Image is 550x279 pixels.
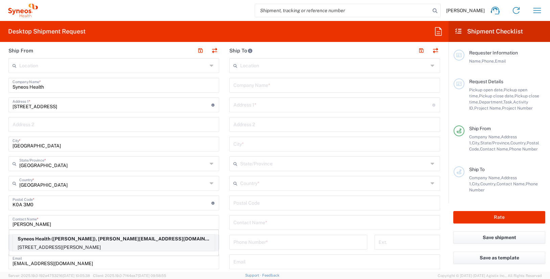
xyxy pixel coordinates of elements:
[472,181,480,186] span: City,
[469,175,501,180] span: Company Name,
[93,274,166,278] span: Client: 2025.19.0-7f44ea7
[262,273,279,277] a: Feedback
[453,231,545,244] button: Save shipment
[8,47,33,54] h2: Ship From
[509,146,538,152] span: Phone Number
[482,59,495,64] span: Phone,
[469,126,491,131] span: Ship From
[63,274,90,278] span: [DATE] 10:05:38
[8,274,90,278] span: Server: 2025.19.0-192a4753216
[8,27,86,36] h2: Desktop Shipment Request
[469,79,503,84] span: Request Details
[255,4,430,17] input: Shipment, tracking or reference number
[474,106,502,111] span: Project Name,
[245,273,262,277] a: Support
[479,93,514,98] span: Pickup close date,
[138,274,166,278] span: [DATE] 09:58:55
[469,167,485,172] span: Ship To
[229,47,253,54] h2: Ship To
[480,181,497,186] span: Country,
[479,99,503,104] span: Department,
[453,252,545,264] button: Save as template
[469,59,482,64] span: Name,
[455,27,523,36] h2: Shipment Checklist
[469,134,501,139] span: Company Name,
[480,146,509,152] span: Contact Name,
[495,59,506,64] span: Email
[438,273,542,279] span: Copyright © [DATE]-[DATE] Agistix Inc., All Rights Reserved
[497,181,526,186] span: Contact Name,
[480,140,510,145] span: State/Province,
[502,106,533,111] span: Project Number
[503,99,513,104] span: Task,
[469,87,504,92] span: Pickup open date,
[453,211,545,224] button: Rate
[446,7,485,14] span: [PERSON_NAME]
[13,243,215,252] p: [STREET_ADDRESS][PERSON_NAME]
[472,140,480,145] span: City,
[469,50,518,55] span: Requester Information
[13,235,215,243] p: Syneos Health (Yen Lee Siah), yenlee.siah@illingworthresearch.com
[510,140,527,145] span: Country,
